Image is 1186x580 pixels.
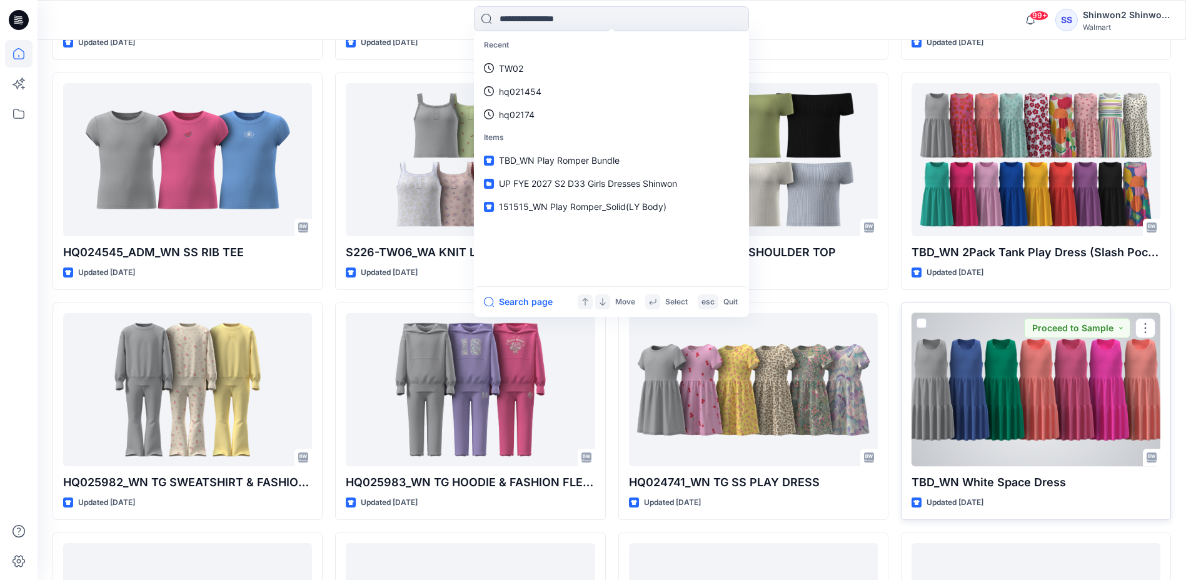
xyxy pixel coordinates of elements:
[499,85,541,98] p: hq021454
[63,474,312,491] p: HQ025982_WN TG SWEATSHIRT & FASHION FLEECE FLARE SET
[499,62,523,75] p: TW02
[927,36,983,49] p: Updated [DATE]
[499,201,666,212] span: 151515_WN Play Romper_Solid(LY Body)
[665,296,688,309] p: Select
[78,36,135,49] p: Updated [DATE]
[1083,22,1170,32] div: Walmart
[476,34,746,57] p: Recent
[346,244,595,261] p: S226-TW06_WA KNIT LACE TRIM CAMI
[927,496,983,509] p: Updated [DATE]
[476,172,746,195] a: UP FYE 2027 S2 D33 Girls Dresses Shinwon
[615,296,635,309] p: Move
[499,155,620,166] span: TBD_WN Play Romper Bundle
[701,296,715,309] p: esc
[927,266,983,279] p: Updated [DATE]
[629,474,878,491] p: HQ024741_WN TG SS PLAY DRESS
[629,83,878,236] a: S226-TW04_WA OFF SHOULDER TOP
[912,474,1160,491] p: TBD_WN White Space Dress
[346,313,595,466] a: HQ025983_WN TG HOODIE & FASHION FLEECE JOGGER SET
[1055,9,1078,31] div: SS
[346,474,595,491] p: HQ025983_WN TG HOODIE & FASHION FLEECE JOGGER SET
[78,266,135,279] p: Updated [DATE]
[629,244,878,261] p: S226-TW04_WA OFF SHOULDER TOP
[912,313,1160,466] a: TBD_WN White Space Dress
[476,126,746,149] p: Items
[476,57,746,80] a: TW02
[484,294,553,309] button: Search page
[1083,7,1170,22] div: Shinwon2 Shinwon2
[476,195,746,218] a: 151515_WN Play Romper_Solid(LY Body)
[361,266,418,279] p: Updated [DATE]
[723,296,738,309] p: Quit
[63,244,312,261] p: HQ024545_ADM_WN SS RIB TEE
[361,36,418,49] p: Updated [DATE]
[476,149,746,172] a: TBD_WN Play Romper Bundle
[644,496,701,509] p: Updated [DATE]
[629,313,878,466] a: HQ024741_WN TG SS PLAY DRESS
[1030,11,1048,21] span: 99+
[346,83,595,236] a: S226-TW06_WA KNIT LACE TRIM CAMI
[476,103,746,126] a: hq02174
[63,83,312,236] a: HQ024545_ADM_WN SS RIB TEE
[912,244,1160,261] p: TBD_WN 2Pack Tank Play Dress (Slash Pocket)
[78,496,135,509] p: Updated [DATE]
[476,80,746,103] a: hq021454
[499,108,535,121] p: hq02174
[63,313,312,466] a: HQ025982_WN TG SWEATSHIRT & FASHION FLEECE FLARE SET
[361,496,418,509] p: Updated [DATE]
[499,178,677,189] span: UP FYE 2027 S2 D33 Girls Dresses Shinwon
[912,83,1160,236] a: TBD_WN 2Pack Tank Play Dress (Slash Pocket)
